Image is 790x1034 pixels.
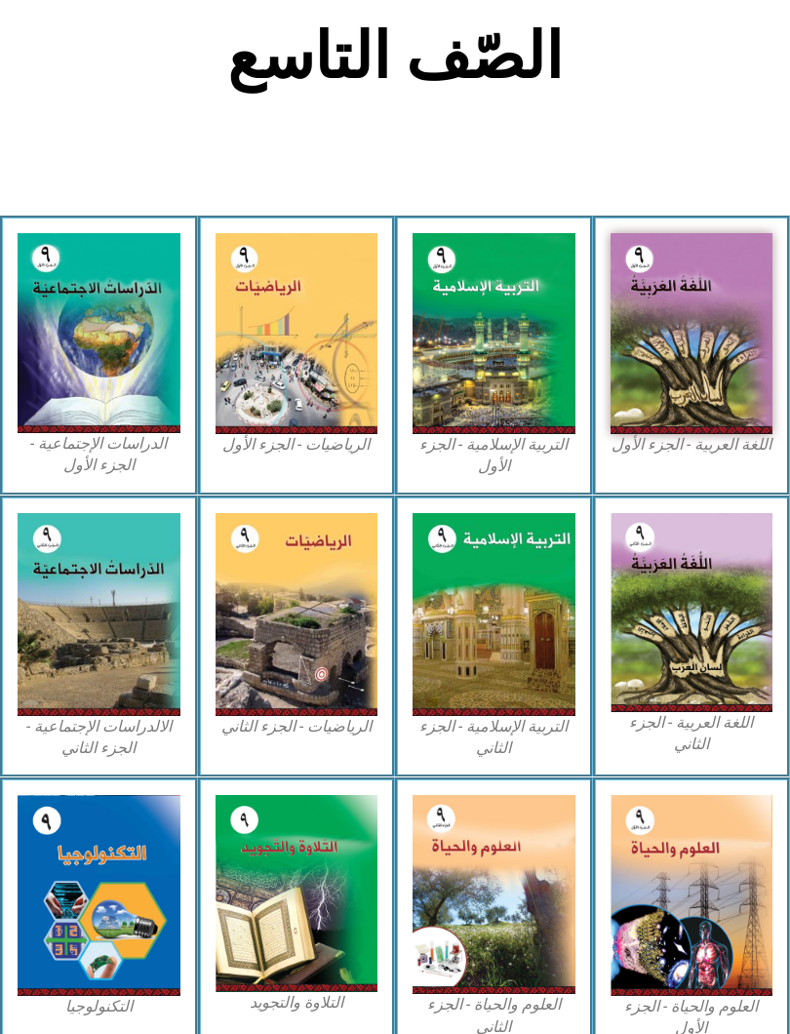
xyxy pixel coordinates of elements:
figcaption: التربية الإسلامية - الجزء الثاني [413,716,575,760]
figcaption: التلاوة والتجويد [216,992,378,1014]
figcaption: الرياضيات - الجزء الثاني [216,716,378,737]
h2: الصّف التاسع [73,19,718,95]
figcaption: اللغة العربية - الجزء الثاني [611,712,773,756]
figcaption: الالدراسات الإجتماعية - الجزء الثاني [18,716,180,760]
figcaption: الرياضيات - الجزء الأول​ [216,434,378,456]
figcaption: التكنولوجيا [18,996,180,1017]
figcaption: التربية الإسلامية - الجزء الأول [413,434,575,478]
figcaption: اللغة العربية - الجزء الأول​ [611,434,773,456]
figcaption: الدراسات الإجتماعية - الجزء الأول​ [18,433,180,477]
